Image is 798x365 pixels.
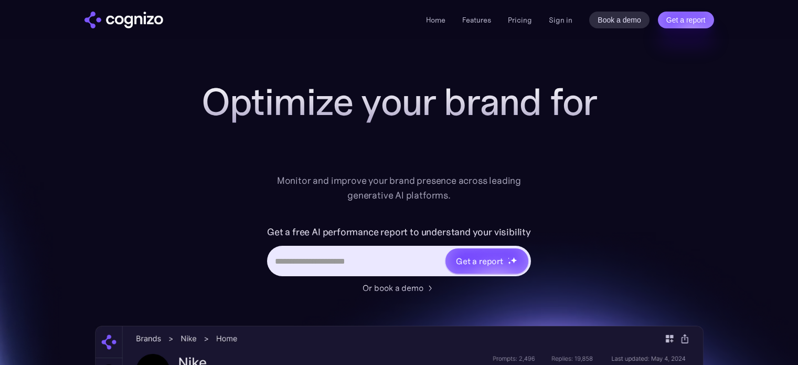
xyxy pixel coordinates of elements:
[84,12,163,28] img: cognizo logo
[267,224,531,241] label: Get a free AI performance report to understand your visibility
[508,261,512,265] img: star
[658,12,714,28] a: Get a report
[456,255,503,267] div: Get a report
[270,173,528,203] div: Monitor and improve your brand presence across leading generative AI platforms.
[363,281,423,294] div: Or book a demo
[363,281,436,294] a: Or book a demo
[84,12,163,28] a: home
[426,15,445,25] a: Home
[508,15,532,25] a: Pricing
[462,15,491,25] a: Features
[189,81,609,123] h1: Optimize your brand for
[589,12,650,28] a: Book a demo
[444,247,529,275] a: Get a reportstarstarstar
[508,257,509,259] img: star
[267,224,531,276] form: Hero URL Input Form
[549,14,572,26] a: Sign in
[510,257,517,264] img: star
